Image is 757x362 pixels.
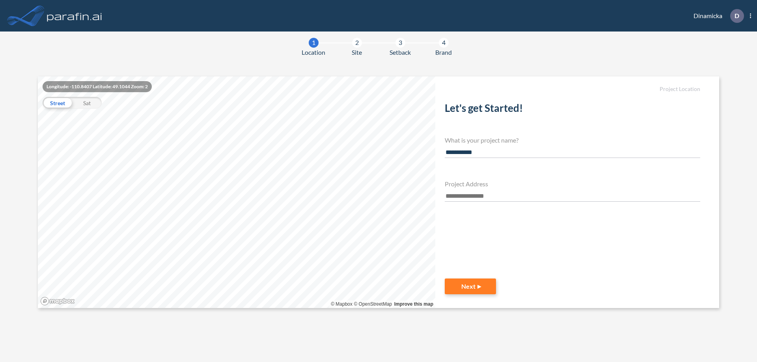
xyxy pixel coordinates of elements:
div: Street [43,97,72,109]
h2: Let's get Started! [445,102,700,117]
button: Next [445,278,496,294]
div: 1 [309,38,319,48]
div: Longitude: -110.8407 Latitude: 49.1044 Zoom: 2 [43,81,152,92]
div: 4 [439,38,449,48]
a: Mapbox [331,301,352,307]
h5: Project Location [445,86,700,93]
div: Dinamicka [682,9,751,23]
a: OpenStreetMap [354,301,392,307]
span: Site [352,48,362,57]
span: Brand [435,48,452,57]
span: Setback [390,48,411,57]
img: logo [45,8,104,24]
p: D [735,12,739,19]
h4: What is your project name? [445,136,700,144]
div: 2 [352,38,362,48]
h4: Project Address [445,180,700,187]
div: Sat [72,97,102,109]
span: Location [302,48,325,57]
a: Improve this map [394,301,433,307]
canvas: Map [38,76,435,308]
a: Mapbox homepage [40,297,75,306]
div: 3 [395,38,405,48]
